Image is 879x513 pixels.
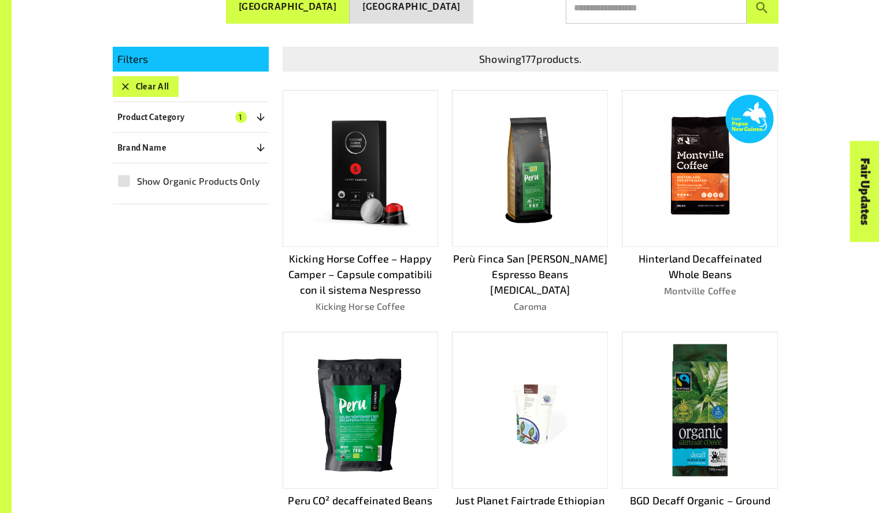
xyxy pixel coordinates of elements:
[287,51,774,67] p: Showing 177 products.
[622,284,778,298] p: Montville Coffee
[117,141,167,155] p: Brand Name
[283,299,439,313] p: Kicking Horse Coffee
[622,90,778,313] a: Hinterland Decaffeinated Whole BeansMontville Coffee
[452,251,608,298] p: Perù Finca San [PERSON_NAME] Espresso Beans [MEDICAL_DATA]
[452,299,608,313] p: Caroma
[235,111,247,123] span: 1
[113,137,269,158] button: Brand Name
[622,493,778,508] p: BGD Decaff Organic – Ground
[113,76,179,97] button: Clear All
[113,107,269,128] button: Product Category
[283,493,439,508] p: Peru CO² decaffeinated Beans
[137,174,260,188] span: Show Organic Products Only
[117,110,185,124] p: Product Category
[452,493,608,508] p: Just Planet Fairtrade Ethiopian
[622,251,778,282] p: Hinterland Decaffeinated Whole Beans
[283,90,439,313] a: Kicking Horse Coffee – Happy Camper – Capsule compatibili con il sistema NespressoKicking Horse C...
[283,251,439,298] p: Kicking Horse Coffee – Happy Camper – Capsule compatibili con il sistema Nespresso
[452,90,608,313] a: Perù Finca San [PERSON_NAME] Espresso Beans [MEDICAL_DATA]Caroma
[117,51,264,67] p: Filters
